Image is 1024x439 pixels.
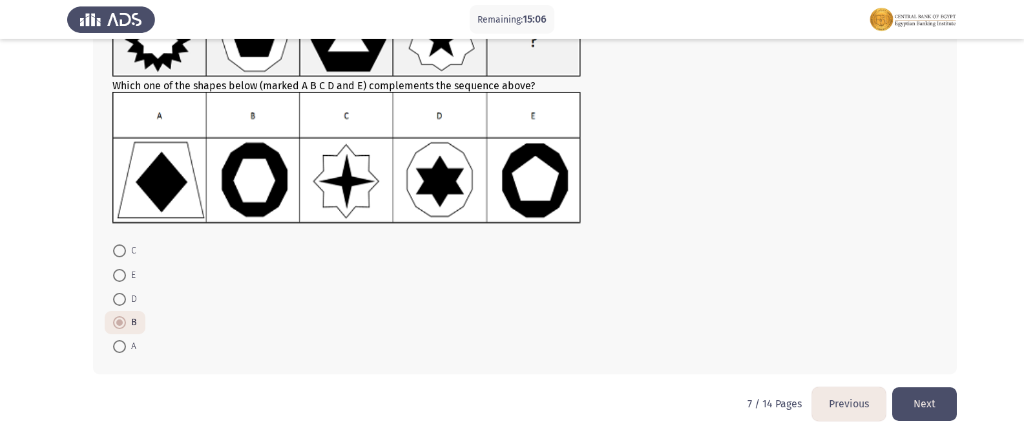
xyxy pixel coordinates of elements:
span: 15:06 [523,13,547,25]
img: UkFYMDA4NkFfQ0FUXzIwMjEucG5nMTYyMjAzMjk5NTY0Mw==.png [112,2,581,77]
img: UkFYMDA4NkJfdXBkYXRlZF9DQVRfMjAyMS5wbmcxNjIyMDMzMDM0MDMy.png [112,92,581,224]
span: E [126,268,136,283]
button: load previous page [812,387,886,420]
span: C [126,243,136,259]
p: 7 / 14 Pages [747,398,802,410]
span: D [126,292,137,307]
span: B [126,315,137,330]
img: Assessment logo of FOCUS Assessment 3 Modules EN [869,1,957,37]
span: A [126,339,136,354]
div: Which one of the shapes below (marked A B C D and E) complements the sequence above? [112,2,937,226]
button: load next page [892,387,957,420]
img: Assess Talent Management logo [67,1,155,37]
p: Remaining: [477,12,547,28]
